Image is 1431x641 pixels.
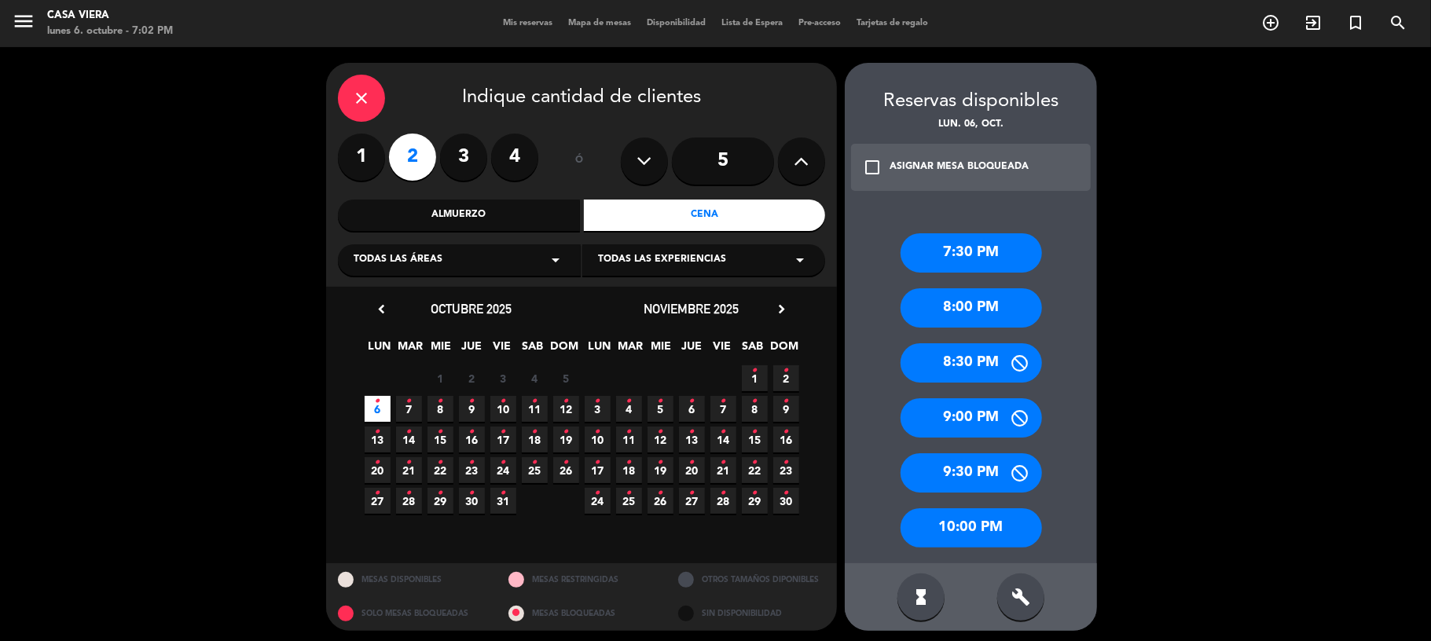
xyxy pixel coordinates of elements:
[791,251,809,269] i: arrow_drop_down
[585,396,611,422] span: 3
[12,9,35,38] button: menu
[375,389,380,414] i: •
[1261,13,1280,32] i: add_circle_outline
[365,396,391,422] span: 6
[495,19,560,27] span: Mis reservas
[490,488,516,514] span: 31
[551,337,577,363] span: DOM
[490,337,516,363] span: VIE
[740,337,766,363] span: SAB
[587,337,613,363] span: LUN
[679,396,705,422] span: 6
[598,252,726,268] span: Todas las experiencias
[679,488,705,514] span: 27
[367,337,393,363] span: LUN
[438,450,443,475] i: •
[396,488,422,514] span: 28
[901,343,1042,383] div: 8:30 PM
[522,396,548,422] span: 11
[501,450,506,475] i: •
[721,481,726,506] i: •
[375,450,380,475] i: •
[438,481,443,506] i: •
[863,158,882,177] i: check_box_outline_blank
[689,481,695,506] i: •
[721,450,726,475] i: •
[845,86,1097,117] div: Reservas disponibles
[595,481,600,506] i: •
[742,396,768,422] span: 8
[459,488,485,514] span: 30
[459,427,485,452] span: 16
[890,159,1029,175] div: ASIGNAR MESA BLOQUEADA
[520,337,546,363] span: SAB
[501,419,506,445] i: •
[773,396,799,422] span: 9
[438,419,443,445] i: •
[563,450,569,475] i: •
[595,450,600,475] i: •
[326,563,497,597] div: MESAS DISPONIBLES
[849,19,936,27] span: Tarjetas de regalo
[648,396,673,422] span: 5
[427,396,453,422] span: 8
[845,117,1097,133] div: lun. 06, oct.
[658,389,663,414] i: •
[721,389,726,414] i: •
[783,419,789,445] i: •
[626,389,632,414] i: •
[752,358,758,383] i: •
[901,453,1042,493] div: 9:30 PM
[912,588,930,606] i: hourglass_full
[469,389,475,414] i: •
[563,419,569,445] i: •
[595,389,600,414] i: •
[901,233,1042,273] div: 7:30 PM
[1389,13,1407,32] i: search
[389,134,436,181] label: 2
[396,427,422,452] span: 14
[791,19,849,27] span: Pre-acceso
[469,419,475,445] i: •
[710,396,736,422] span: 7
[658,450,663,475] i: •
[532,450,538,475] i: •
[658,419,663,445] i: •
[679,457,705,483] span: 20
[553,427,579,452] span: 19
[553,365,579,391] span: 5
[501,481,506,506] i: •
[375,419,380,445] i: •
[585,488,611,514] span: 24
[626,481,632,506] i: •
[585,427,611,452] span: 10
[469,481,475,506] i: •
[585,457,611,483] span: 17
[689,389,695,414] i: •
[491,134,538,181] label: 4
[1346,13,1365,32] i: turned_in_not
[689,450,695,475] i: •
[459,365,485,391] span: 2
[616,427,642,452] span: 11
[1011,588,1030,606] i: build
[427,457,453,483] span: 22
[396,457,422,483] span: 21
[771,337,797,363] span: DOM
[901,508,1042,548] div: 10:00 PM
[901,398,1042,438] div: 9:00 PM
[742,457,768,483] span: 22
[563,389,569,414] i: •
[560,19,639,27] span: Mapa de mesas
[490,427,516,452] span: 17
[546,251,565,269] i: arrow_drop_down
[742,365,768,391] span: 1
[501,389,506,414] i: •
[752,481,758,506] i: •
[352,89,371,108] i: close
[710,488,736,514] span: 28
[648,457,673,483] span: 19
[639,19,714,27] span: Disponibilidad
[710,457,736,483] span: 21
[47,24,173,39] div: lunes 6. octubre - 7:02 PM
